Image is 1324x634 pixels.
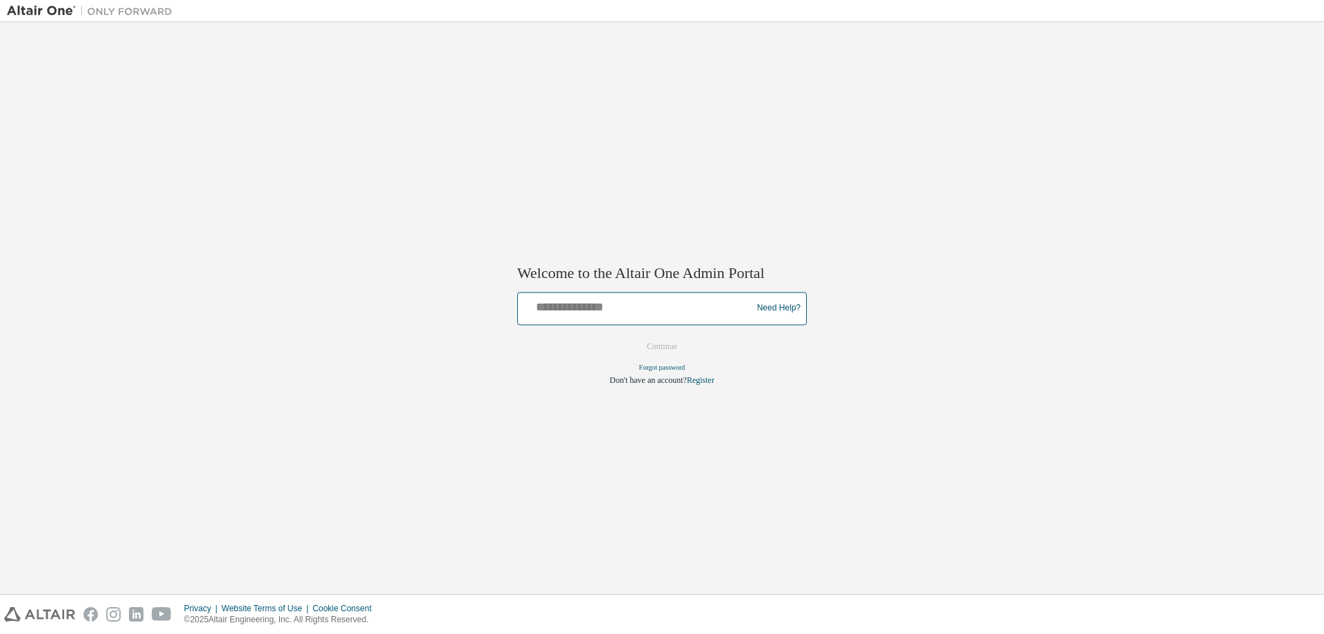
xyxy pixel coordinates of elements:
img: youtube.svg [152,607,172,622]
p: © 2025 Altair Engineering, Inc. All Rights Reserved. [184,614,380,626]
img: altair_logo.svg [4,607,75,622]
a: Need Help? [757,308,801,309]
a: Register [687,375,714,385]
h2: Welcome to the Altair One Admin Portal [517,264,807,284]
img: instagram.svg [106,607,121,622]
div: Privacy [184,603,221,614]
div: Cookie Consent [312,603,379,614]
span: Don't have an account? [610,375,687,385]
img: linkedin.svg [129,607,143,622]
img: Altair One [7,4,179,18]
a: Forgot password [639,364,685,371]
img: facebook.svg [83,607,98,622]
div: Website Terms of Use [221,603,312,614]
